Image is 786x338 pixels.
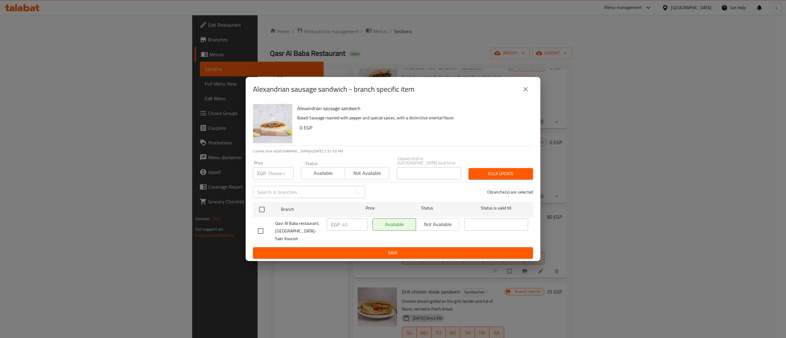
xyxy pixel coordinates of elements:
[395,204,459,212] span: Status
[300,123,528,132] h6: 0 EGP
[253,186,351,198] input: Search in branches
[253,104,292,143] img: Alexandrian sausage sandwich
[464,204,528,212] span: Status is valid till
[331,221,340,228] p: EGP
[350,204,391,212] span: Price
[469,168,533,179] button: Bulk update
[275,220,322,243] span: Qasr Al Baba restaurant, [GEOGRAPHIC_DATA]-Sakr Kourish
[301,167,345,179] button: Available
[297,104,528,113] h6: Alexandrian sausage sandwich
[342,218,368,231] input: Please enter price
[253,84,414,94] h2: Alexandrian sausage sandwich - branch specific item
[258,249,528,257] span: Save
[268,167,294,179] input: Please enter price
[487,189,533,195] p: 0 branche(s) are selected
[253,247,533,259] button: Save
[473,170,528,178] span: Bulk update
[257,170,266,177] p: EGP
[518,82,533,97] button: close
[348,169,387,178] span: Not available
[297,114,528,122] p: Baladi Sausage roasted with pepper and special spices, with a distinctive oriental flavor.
[253,148,533,154] p: Current time in [GEOGRAPHIC_DATA] is [DATE] 2:31:53 PM
[304,169,343,178] span: Available
[281,205,345,213] span: Branch
[345,167,389,179] button: Not available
